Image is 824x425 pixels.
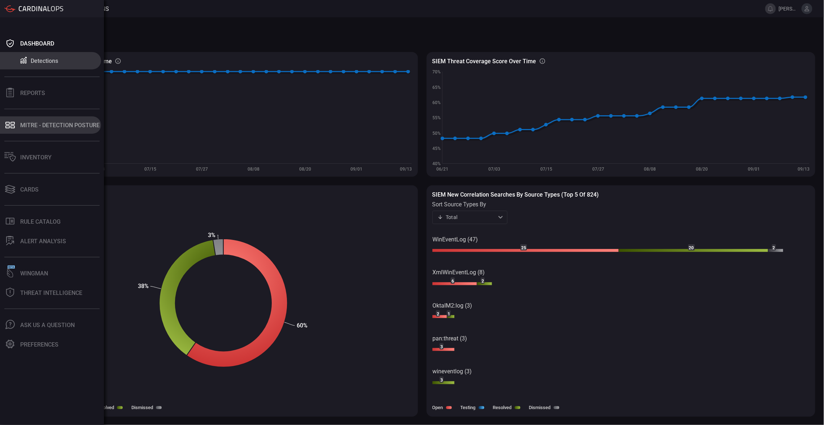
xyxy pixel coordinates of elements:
[432,269,485,276] text: XmlWinEventLog (8)
[432,302,472,309] text: OktaIM2:log (3)
[437,214,496,221] div: Total
[488,167,500,172] text: 07/03
[20,218,61,225] div: Rule Catalog
[131,405,153,410] label: Dismissed
[493,405,512,410] label: Resolved
[20,322,75,329] div: Ask Us A Question
[93,167,105,172] text: 07/03
[196,167,208,172] text: 07/27
[592,167,604,172] text: 07/27
[432,335,467,342] text: pan:threat (3)
[208,232,215,239] text: 3%
[138,283,149,289] text: 38%
[31,57,58,64] div: Detections
[20,270,48,277] div: Wingman
[432,69,441,74] text: 70%
[20,186,39,193] div: Cards
[448,312,450,317] text: 1
[20,154,52,161] div: Inventory
[432,146,441,151] text: 45%
[437,312,439,317] text: 2
[798,167,810,172] text: 09/13
[299,167,311,172] text: 08/20
[773,245,775,250] text: 2
[20,90,45,96] div: Reports
[20,238,66,245] div: ALERT ANALYSIS
[521,245,526,250] text: 25
[432,131,441,136] text: 50%
[644,167,656,172] text: 08/08
[248,167,260,172] text: 08/08
[432,368,472,375] text: wineventlog (3)
[452,279,454,284] text: 6
[436,167,448,172] text: 06/21
[432,58,536,65] h3: SIEM Threat coverage score over time
[20,122,100,129] div: MITRE - Detection Posture
[20,289,82,296] div: Threat Intelligence
[351,167,363,172] text: 09/01
[297,322,308,329] text: 60%
[540,167,552,172] text: 07/15
[779,6,799,12] span: [PERSON_NAME].[PERSON_NAME]
[400,167,412,172] text: 09/13
[432,161,441,166] text: 40%
[144,167,156,172] text: 07/15
[432,405,443,410] label: Open
[529,405,551,410] label: Dismissed
[481,279,484,284] text: 2
[20,341,58,348] div: Preferences
[95,405,114,410] label: Resolved
[20,40,54,47] div: Dashboard
[432,201,507,208] label: sort source types by
[432,100,441,105] text: 60%
[440,344,443,349] text: 3
[432,191,810,198] h3: SIEM New correlation searches by source types (Top 5 of 824)
[461,405,476,410] label: Testing
[432,85,441,90] text: 65%
[748,167,760,172] text: 09/01
[440,378,443,383] text: 3
[689,245,694,250] text: 20
[432,115,441,120] text: 55%
[696,167,708,172] text: 08/20
[432,236,478,243] text: WinEventLog (47)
